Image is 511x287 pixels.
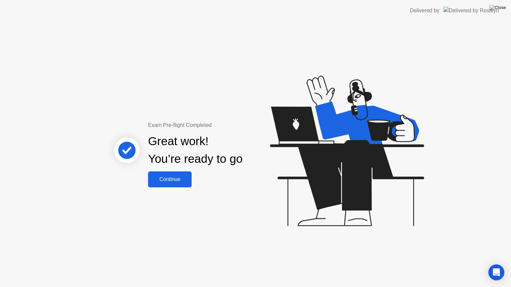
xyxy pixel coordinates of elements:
[150,176,190,182] div: Continue
[410,7,439,15] div: Delivered by
[148,171,192,187] button: Continue
[148,121,285,129] div: Exam Pre-flight Completed
[443,7,499,14] img: Delivered by Rosalyn
[148,133,243,168] div: Great work! You’re ready to go
[488,264,504,280] div: Open Intercom Messenger
[489,5,506,10] img: Close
